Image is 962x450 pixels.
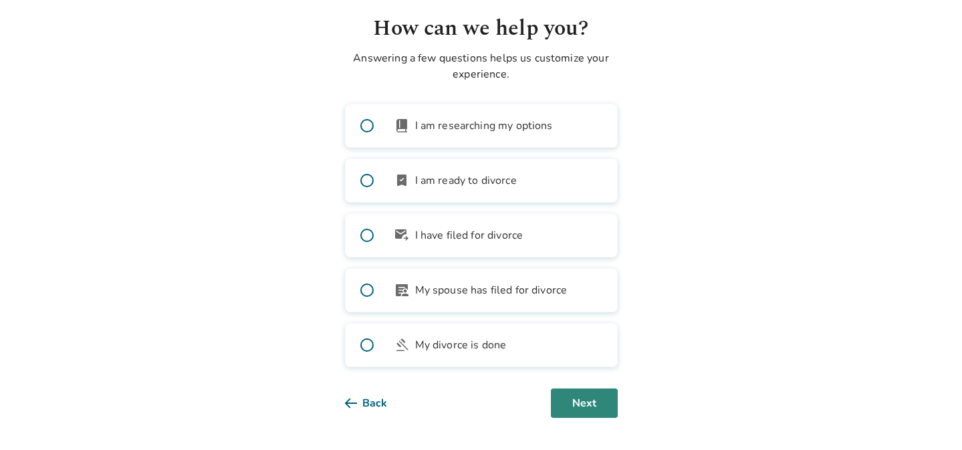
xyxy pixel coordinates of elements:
[415,282,568,298] span: My spouse has filed for divorce
[415,118,553,134] span: I am researching my options
[345,388,408,418] button: Back
[345,13,618,45] h1: How can we help you?
[551,388,618,418] button: Next
[415,173,517,189] span: I am ready to divorce
[394,227,410,243] span: outgoing_mail
[394,118,410,134] span: book_2
[895,386,962,450] iframe: Chat Widget
[415,227,523,243] span: I have filed for divorce
[345,50,618,82] p: Answering a few questions helps us customize your experience.
[394,337,410,353] span: gavel
[394,173,410,189] span: bookmark_check
[394,282,410,298] span: article_person
[415,337,507,353] span: My divorce is done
